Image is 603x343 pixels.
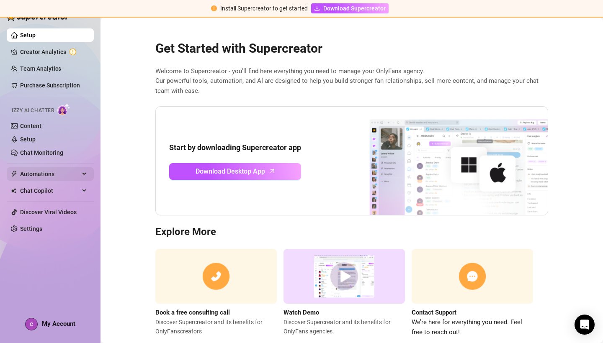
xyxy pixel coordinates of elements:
span: Discover Supercreator and its benefits for OnlyFans agencies. [283,317,405,336]
span: Install Supercreator to get started [220,5,308,12]
span: Automations [20,167,80,181]
h3: Explore More [155,225,548,239]
span: Welcome to Supercreator - you’ll find here everything you need to manage your OnlyFans agency. Ou... [155,67,548,96]
span: Izzy AI Chatter [12,107,54,115]
img: consulting call [155,249,277,304]
span: download [314,5,320,11]
div: Open Intercom Messenger [575,315,595,335]
span: Download Desktop App [196,166,265,177]
strong: Watch Demo [283,309,319,316]
a: Chat Monitoring [20,149,63,156]
strong: Contact Support [412,309,456,316]
span: Download Supercreator [323,4,386,13]
a: Discover Viral Videos [20,209,77,215]
span: We’re here for everything you need. Feel free to reach out! [412,317,533,337]
a: Purchase Subscription [20,82,80,89]
img: ACg8ocIQcFF3Z9XUzPLU0Si4CpuqSmhuvYgdcTTHMCpDypmj2-sRNQ=s96-c [26,318,37,330]
span: Chat Copilot [20,184,80,197]
span: thunderbolt [11,171,18,177]
a: Content [20,123,41,129]
span: My Account [42,320,75,328]
img: AI Chatter [57,103,70,115]
span: arrow-up [268,166,277,176]
a: Settings [20,225,42,232]
img: Chat Copilot [11,188,16,194]
strong: Book a free consulting call [155,309,230,316]
a: Creator Analytics exclamation-circle [20,45,87,59]
img: supercreator demo [283,249,405,304]
a: Download Desktop Apparrow-up [169,163,301,180]
a: Team Analytics [20,65,61,72]
span: Discover Supercreator and its benefits for OnlyFans creators [155,317,277,336]
a: Watch DemoDiscover Supercreator and its benefits for OnlyFans agencies. [283,249,405,337]
h2: Get Started with Supercreator [155,41,548,56]
span: exclamation-circle [211,5,217,11]
a: Download Supercreator [311,3,389,13]
a: Setup [20,32,36,38]
img: download app [338,107,548,215]
img: contact support [412,249,533,304]
strong: Start by downloading Supercreator app [169,143,301,152]
a: Setup [20,136,36,143]
a: Book a free consulting callDiscover Supercreator and its benefits for OnlyFanscreators [155,249,277,337]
